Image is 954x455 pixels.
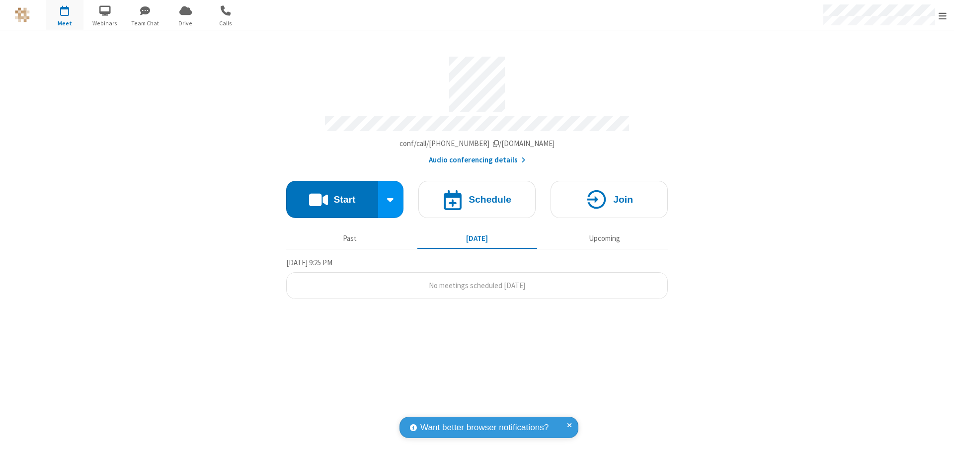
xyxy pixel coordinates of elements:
[418,181,536,218] button: Schedule
[167,19,204,28] span: Drive
[286,49,668,166] section: Account details
[286,257,668,300] section: Today's Meetings
[420,421,549,434] span: Want better browser notifications?
[46,19,83,28] span: Meet
[551,181,668,218] button: Join
[545,229,664,248] button: Upcoming
[613,195,633,204] h4: Join
[378,181,404,218] div: Start conference options
[15,7,30,22] img: QA Selenium DO NOT DELETE OR CHANGE
[86,19,124,28] span: Webinars
[290,229,410,248] button: Past
[286,258,332,267] span: [DATE] 9:25 PM
[333,195,355,204] h4: Start
[429,154,526,166] button: Audio conferencing details
[429,281,525,290] span: No meetings scheduled [DATE]
[469,195,511,204] h4: Schedule
[399,138,555,150] button: Copy my meeting room linkCopy my meeting room link
[207,19,244,28] span: Calls
[286,181,378,218] button: Start
[127,19,164,28] span: Team Chat
[399,139,555,148] span: Copy my meeting room link
[417,229,537,248] button: [DATE]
